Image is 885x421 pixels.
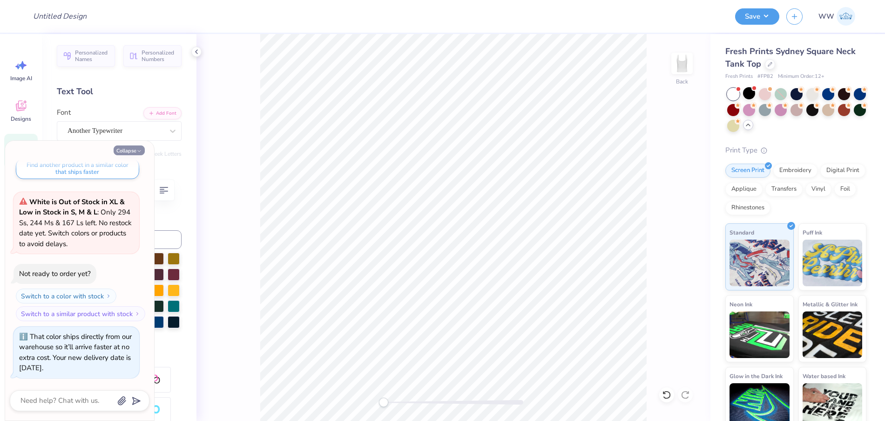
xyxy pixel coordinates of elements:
[725,145,866,156] div: Print Type
[143,107,182,119] button: Add Font
[803,311,863,358] img: Metallic & Glitter Ink
[814,7,859,26] a: WW
[57,45,115,67] button: Personalized Names
[725,164,770,178] div: Screen Print
[19,269,91,278] div: Not ready to order yet?
[730,228,754,237] span: Standard
[19,332,132,373] div: That color ships directly from our warehouse so it’ll arrive faster at no extra cost. Your new de...
[803,371,845,381] span: Water based Ink
[114,145,145,155] button: Collapse
[725,182,763,196] div: Applique
[10,75,32,82] span: Image AI
[16,289,116,304] button: Switch to a color with stock
[818,11,834,22] span: WW
[834,182,856,196] div: Foil
[16,306,145,321] button: Switch to a similar product with stock
[730,371,783,381] span: Glow in the Dark Ink
[57,107,71,118] label: Font
[805,182,831,196] div: Vinyl
[379,398,388,407] div: Accessibility label
[26,7,94,26] input: Untitled Design
[725,73,753,81] span: Fresh Prints
[725,201,770,215] div: Rhinestones
[730,299,752,309] span: Neon Ink
[135,311,140,317] img: Switch to a similar product with stock
[757,73,773,81] span: # FP82
[676,77,688,86] div: Back
[773,164,817,178] div: Embroidery
[75,49,109,62] span: Personalized Names
[803,240,863,286] img: Puff Ink
[142,49,176,62] span: Personalized Numbers
[735,8,779,25] button: Save
[820,164,865,178] div: Digital Print
[57,85,182,98] div: Text Tool
[673,54,691,73] img: Back
[837,7,855,26] img: Wiro Wink
[16,159,139,179] button: Find another product in a similar color that ships faster
[765,182,803,196] div: Transfers
[730,240,790,286] img: Standard
[11,115,31,123] span: Designs
[106,293,111,299] img: Switch to a color with stock
[778,73,824,81] span: Minimum Order: 12 +
[19,197,125,217] strong: White is Out of Stock in XL & Low in Stock in S, M & L
[725,46,856,69] span: Fresh Prints Sydney Square Neck Tank Top
[730,311,790,358] img: Neon Ink
[803,299,858,309] span: Metallic & Glitter Ink
[123,45,182,67] button: Personalized Numbers
[19,197,132,248] span: : Only 294 Ss, 244 Ms & 167 Ls left. No restock date yet. Switch colors or products to avoid delays.
[803,228,822,237] span: Puff Ink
